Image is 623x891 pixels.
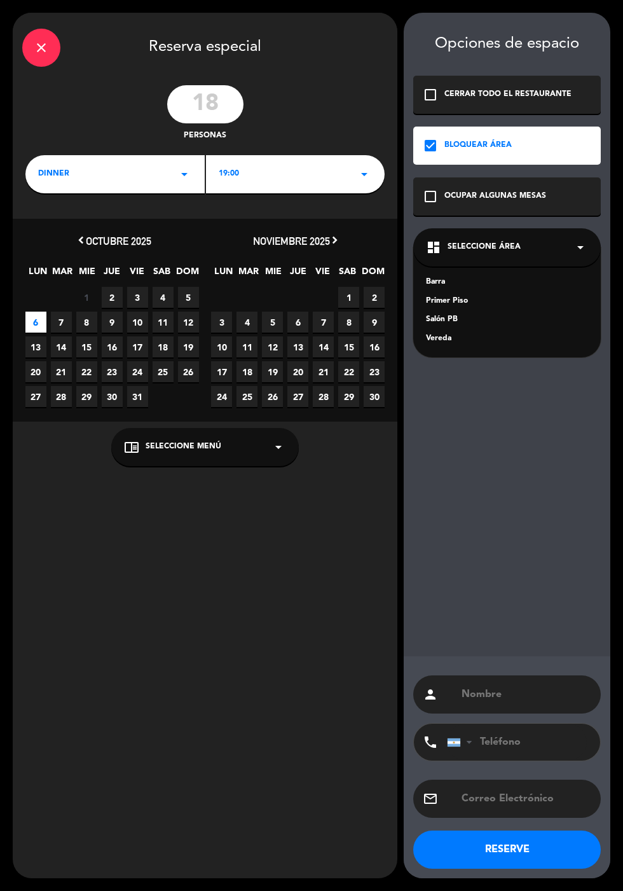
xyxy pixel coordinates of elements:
[423,189,438,204] i: check_box_outline_blank
[127,361,148,382] span: 24
[178,336,199,357] span: 19
[338,287,359,308] span: 1
[413,35,601,53] div: Opciones de espacio
[38,168,69,181] span: dinner
[460,686,591,703] input: Nombre
[313,336,334,357] span: 14
[127,386,148,407] span: 31
[444,88,572,101] div: CERRAR TODO EL RESTAURANTE
[426,333,588,345] div: Vereda
[51,361,72,382] span: 21
[262,336,283,357] span: 12
[178,287,199,308] span: 5
[153,336,174,357] span: 18
[151,264,172,285] span: SAB
[236,386,257,407] span: 25
[444,139,512,152] div: BLOQUEAR ÁREA
[238,264,259,285] span: MAR
[423,138,438,153] i: check_box
[423,791,438,806] i: email
[262,361,283,382] span: 19
[127,336,148,357] span: 17
[271,439,286,455] i: arrow_drop_down
[364,386,385,407] span: 30
[102,287,123,308] span: 2
[102,336,123,357] span: 16
[34,40,49,55] i: close
[211,336,232,357] span: 10
[76,287,97,308] span: 1
[287,386,308,407] span: 27
[364,336,385,357] span: 16
[263,264,284,285] span: MIE
[262,386,283,407] span: 26
[178,361,199,382] span: 26
[178,312,199,333] span: 12
[124,439,139,455] i: chrome_reader_mode
[413,831,601,869] button: RESERVE
[364,312,385,333] span: 9
[287,336,308,357] span: 13
[127,312,148,333] span: 10
[74,233,88,247] i: chevron_left
[448,241,521,254] span: Seleccione Área
[313,361,334,382] span: 21
[287,361,308,382] span: 20
[287,312,308,333] span: 6
[426,240,441,255] i: dashboard
[146,441,221,453] span: Seleccione Menú
[27,264,48,285] span: LUN
[337,264,358,285] span: SAB
[76,386,97,407] span: 29
[287,264,308,285] span: JUE
[448,724,477,760] div: Argentina: +54
[25,312,46,333] span: 6
[167,85,243,123] input: 0
[219,168,239,181] span: 19:00
[423,687,438,702] i: person
[423,735,438,750] i: phone
[338,312,359,333] span: 8
[364,361,385,382] span: 23
[364,287,385,308] span: 2
[51,386,72,407] span: 28
[176,264,197,285] span: DOM
[236,361,257,382] span: 18
[52,264,73,285] span: MAR
[76,361,97,382] span: 22
[213,264,234,285] span: LUN
[357,167,372,182] i: arrow_drop_down
[102,312,123,333] span: 9
[262,312,283,333] span: 5
[102,264,123,285] span: JUE
[77,264,98,285] span: MIE
[13,13,397,79] div: Reserva especial
[86,235,151,247] span: octubre 2025
[127,264,147,285] span: VIE
[25,361,46,382] span: 20
[211,386,232,407] span: 24
[423,87,438,102] i: check_box_outline_blank
[76,336,97,357] span: 15
[460,790,591,808] input: Correo Electrónico
[313,312,334,333] span: 7
[338,336,359,357] span: 15
[153,361,174,382] span: 25
[76,312,97,333] span: 8
[51,336,72,357] span: 14
[362,264,383,285] span: DOM
[177,167,192,182] i: arrow_drop_down
[426,295,588,308] div: Primer Piso
[426,314,588,326] div: Salón PB
[127,287,148,308] span: 3
[253,235,330,247] span: noviembre 2025
[328,233,341,247] i: chevron_right
[25,386,46,407] span: 27
[51,312,72,333] span: 7
[102,361,123,382] span: 23
[312,264,333,285] span: VIE
[236,312,257,333] span: 4
[211,361,232,382] span: 17
[153,287,174,308] span: 4
[447,724,587,761] input: Teléfono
